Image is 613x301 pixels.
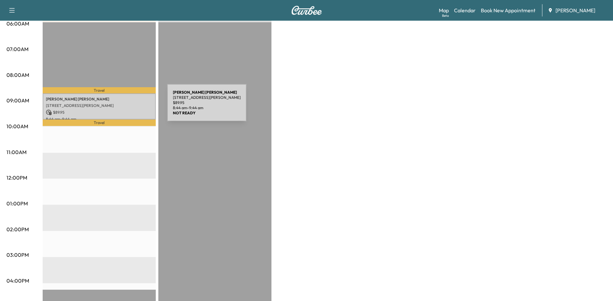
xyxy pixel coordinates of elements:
[43,87,156,93] p: Travel
[442,13,449,18] div: Beta
[6,122,28,130] p: 10:00AM
[439,6,449,14] a: MapBeta
[46,117,153,122] p: 8:44 am - 9:44 am
[454,6,476,14] a: Calendar
[6,148,26,156] p: 11:00AM
[6,20,29,27] p: 06:00AM
[46,103,153,108] p: [STREET_ADDRESS][PERSON_NAME]
[6,97,29,104] p: 09:00AM
[6,200,28,207] p: 01:00PM
[46,97,153,102] p: [PERSON_NAME] [PERSON_NAME]
[6,277,29,285] p: 04:00PM
[481,6,535,14] a: Book New Appointment
[46,109,153,115] p: $ 89.95
[291,6,322,15] img: Curbee Logo
[6,71,29,79] p: 08:00AM
[6,251,29,259] p: 03:00PM
[6,225,29,233] p: 02:00PM
[6,174,27,182] p: 12:00PM
[555,6,595,14] span: [PERSON_NAME]
[6,45,28,53] p: 07:00AM
[43,119,156,126] p: Travel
